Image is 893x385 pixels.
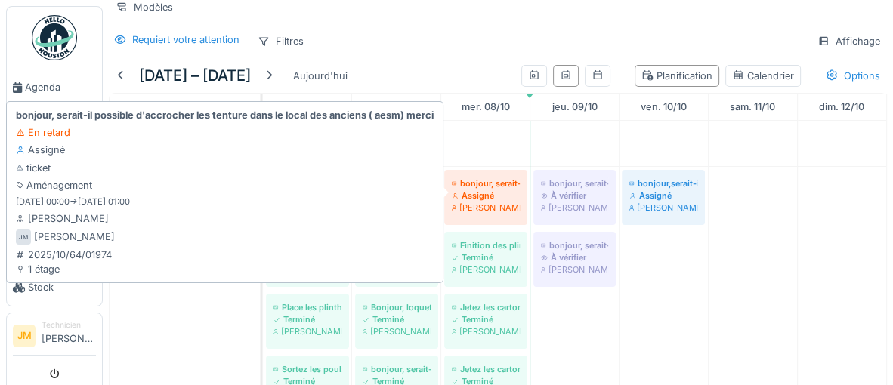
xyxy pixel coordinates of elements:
a: 10 octobre 2025 [637,97,691,117]
a: 8 octobre 2025 [458,97,514,117]
div: Requiert votre attention [132,32,239,47]
a: 7 octobre 2025 [376,97,416,117]
div: Terminé [363,313,431,325]
div: Options [819,65,887,87]
div: Technicien [42,319,96,331]
strong: bonjour, serait-il possible d'accrocher les tenture dans le local des anciens ( aesm) merci [16,108,434,122]
div: À vérifier [541,251,608,263]
a: Agenda [7,69,102,106]
div: Affichage [811,30,887,52]
div: bonjour, serait-il possible de monté dans le grand réfectoire 20 grilles d'exposition du même mod... [541,239,608,251]
div: Place les plinthes [273,301,341,313]
li: [PERSON_NAME] [42,319,96,352]
span: Agenda [25,80,96,94]
div: 2025/10/64/01974 [16,248,112,262]
div: Planification [641,69,712,83]
a: 6 octobre 2025 [281,97,334,117]
div: [PERSON_NAME] [34,229,115,244]
a: 9 octobre 2025 [548,97,601,117]
div: [PERSON_NAME] [452,325,520,337]
span: Stock [28,280,96,294]
div: À vérifier [541,189,608,202]
div: [PERSON_NAME] [541,263,608,276]
div: Aujourd'hui [287,66,354,86]
div: [PERSON_NAME] [16,211,109,226]
a: JM Technicien[PERSON_NAME] [13,319,96,356]
div: [PERSON_NAME] [452,202,520,214]
div: ticket [16,161,51,175]
div: Filtres [251,30,311,52]
div: Finition des plinthes [452,239,520,251]
li: JM [13,325,36,347]
div: Sortez les poubelles [273,363,341,375]
div: En retard [16,125,70,140]
div: Bonjour, loquet à refixer avant qu'il ne tombe quand vous avez un peu de temps 😉. Bien à vous, po... [363,301,431,313]
img: Badge_color-CXgf-gQk.svg [32,15,77,60]
h5: [DATE] – [DATE] [139,66,251,85]
a: Stock [7,269,102,306]
div: [PERSON_NAME] [363,325,431,337]
div: Aménagement [16,178,92,192]
div: [PERSON_NAME] [273,325,341,337]
a: 11 octobre 2025 [726,97,779,117]
div: Calendrier [732,69,794,83]
div: 1 étage [16,262,112,276]
div: JM [16,229,31,245]
div: Terminé [452,251,520,263]
div: Jetez les cartons ans le conteneur [452,363,520,375]
div: Assigné [16,143,65,157]
div: [PERSON_NAME] [629,202,697,214]
div: Terminé [273,313,341,325]
a: 12 octobre 2025 [815,97,868,117]
div: [PERSON_NAME] [541,202,608,214]
div: bonjour, serait-il possible de déposer dans le fond du grand réfectoire 6 praticables de 40 cm merci [541,177,608,189]
div: Jetez les cartons ans le conteneur [452,301,520,313]
div: Assigné [629,189,697,202]
div: Terminé [452,313,520,325]
div: Assigné [452,189,520,202]
div: bonjour, serait-il possible d'accrocher les tenture dans le local des anciens ( aesm) merci [452,177,520,189]
div: bonjour,serait-il possible d'assemblé les grilles par 2 dans le réfectoire pour quelle tiennent t... [629,177,697,189]
small: [DATE] 00:00 -> [DATE] 01:00 [16,196,130,208]
div: bonjour, serait-il possible de reprendre la pose de derbigum sur le toit du hall de tennis merci [363,363,431,375]
div: [PERSON_NAME] [452,263,520,276]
